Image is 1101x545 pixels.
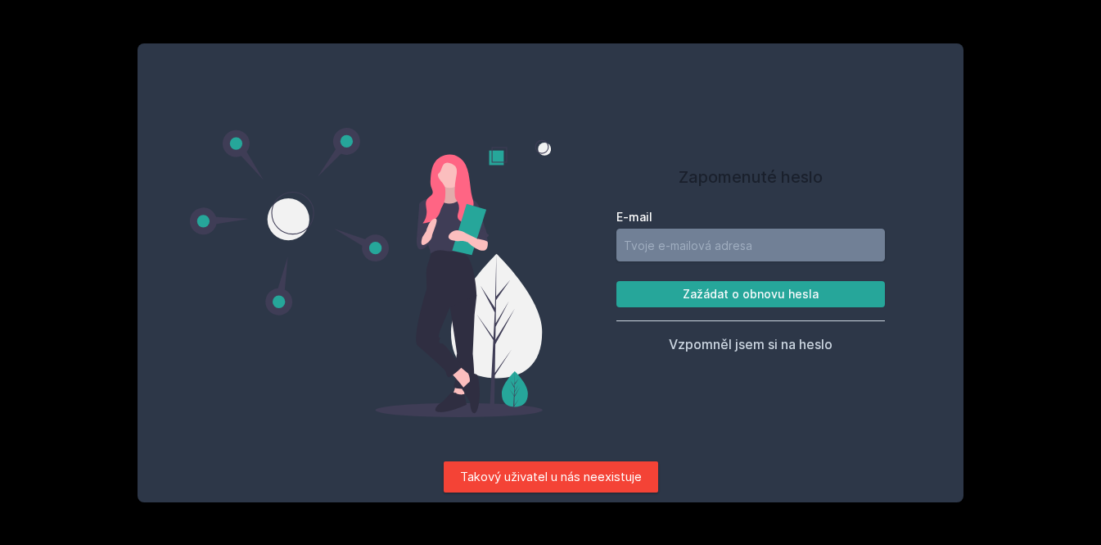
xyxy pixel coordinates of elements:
label: E-mail [616,209,885,225]
div: Takový uživatel u nás neexistuje [444,461,658,493]
button: Zažádat o obnovu hesla [616,281,885,307]
h1: Zapomenuté heslo [616,165,885,189]
button: Vzpomněl jsem si na heslo [669,336,833,352]
input: Tvoje e-mailová adresa [616,229,885,261]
